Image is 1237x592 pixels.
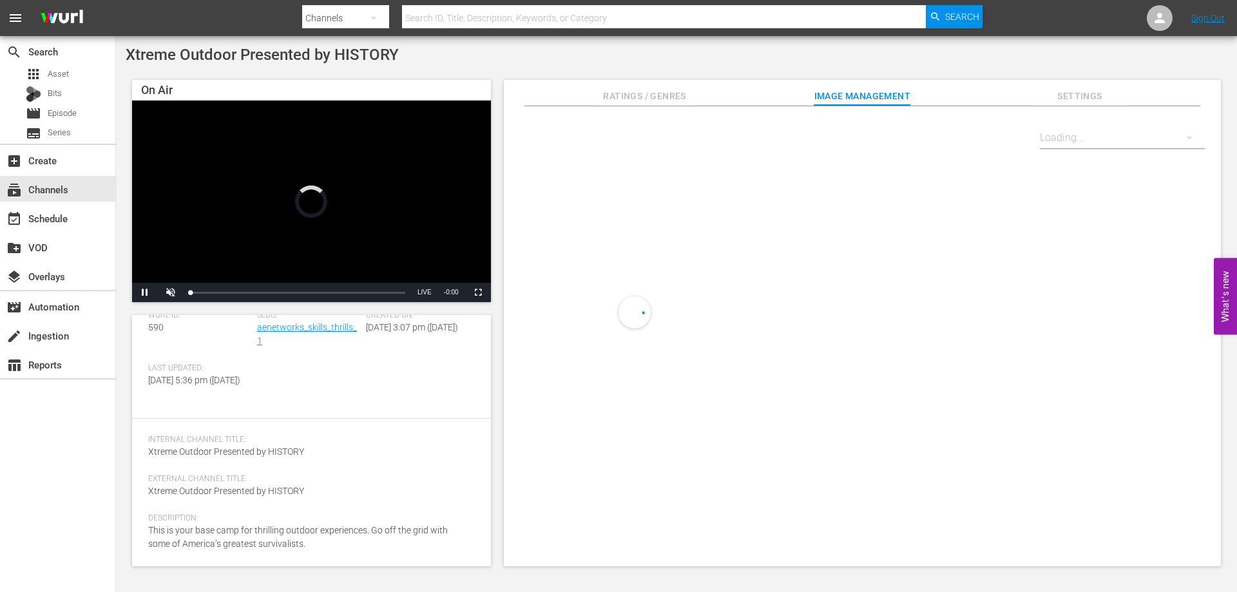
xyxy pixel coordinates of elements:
[6,211,22,227] span: Schedule
[446,289,458,296] span: 0:00
[148,525,448,549] span: This is your base camp for thrilling outdoor experiences. Go off the grid with some of America’s ...
[257,322,357,346] a: aenetworks_skills_thrills_1
[8,10,23,26] span: menu
[444,289,446,296] span: -
[6,358,22,373] span: Reports
[190,292,405,294] div: Progress Bar
[148,446,304,457] span: Xtreme Outdoor Presented by HISTORY
[158,283,184,302] button: Unmute
[148,486,304,496] span: Xtreme Outdoor Presented by HISTORY
[6,153,22,169] span: Create
[926,5,983,28] button: Search
[26,126,41,141] span: Series
[148,310,251,321] span: Wurl ID:
[126,46,399,64] span: Xtreme Outdoor Presented by HISTORY
[31,3,93,33] img: ans4CAIJ8jUAAAAAAAAAAAAAAAAAAAAAAAAgQb4GAAAAAAAAAAAAAAAAAAAAAAAAJMjXAAAAAAAAAAAAAAAAAAAAAAAAgAT5G...
[366,310,468,321] span: Created On:
[6,300,22,315] span: Automation
[1191,13,1225,23] a: Sign Out
[132,283,158,302] button: Pause
[6,329,22,344] span: Ingestion
[6,44,22,60] span: Search
[257,310,360,321] span: Slug:
[48,87,62,100] span: Bits
[132,100,491,302] div: Video Player
[6,182,22,198] span: Channels
[148,435,468,445] span: Internal Channel Title:
[148,375,240,385] span: [DATE] 5:36 pm ([DATE])
[945,5,979,28] span: Search
[814,88,910,104] span: Image Management
[148,513,468,524] span: Description:
[26,106,41,121] span: Episode
[465,283,491,302] button: Fullscreen
[48,126,71,139] span: Series
[6,240,22,256] span: VOD
[1214,258,1237,334] button: Open Feedback Widget
[597,88,693,104] span: Ratings / Genres
[48,107,77,120] span: Episode
[366,322,458,332] span: [DATE] 3:07 pm ([DATE])
[26,66,41,82] span: Asset
[26,86,41,102] div: Bits
[6,269,22,285] span: Overlays
[148,474,468,484] span: External Channel Title:
[412,283,437,302] button: Seek to live, currently behind live
[1031,88,1128,104] span: Settings
[148,322,164,332] span: 590
[417,289,432,296] span: LIVE
[148,363,251,374] span: Last Updated:
[141,83,173,97] span: On Air
[48,68,69,81] span: Asset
